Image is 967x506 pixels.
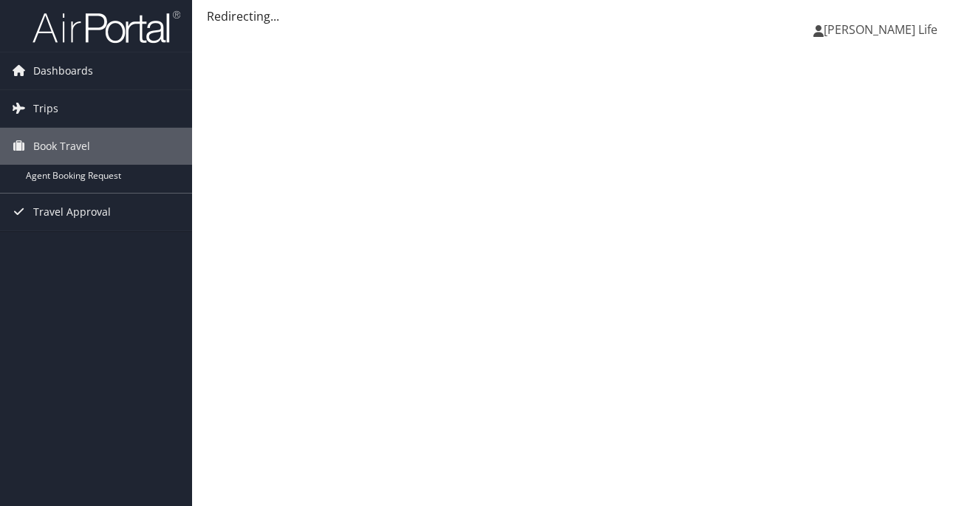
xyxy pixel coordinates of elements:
span: [PERSON_NAME] Life [824,21,937,38]
a: [PERSON_NAME] Life [813,7,952,52]
span: Dashboards [33,52,93,89]
span: Trips [33,90,58,127]
div: Redirecting... [207,7,952,25]
img: airportal-logo.png [33,10,180,44]
span: Book Travel [33,128,90,165]
span: Travel Approval [33,194,111,230]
